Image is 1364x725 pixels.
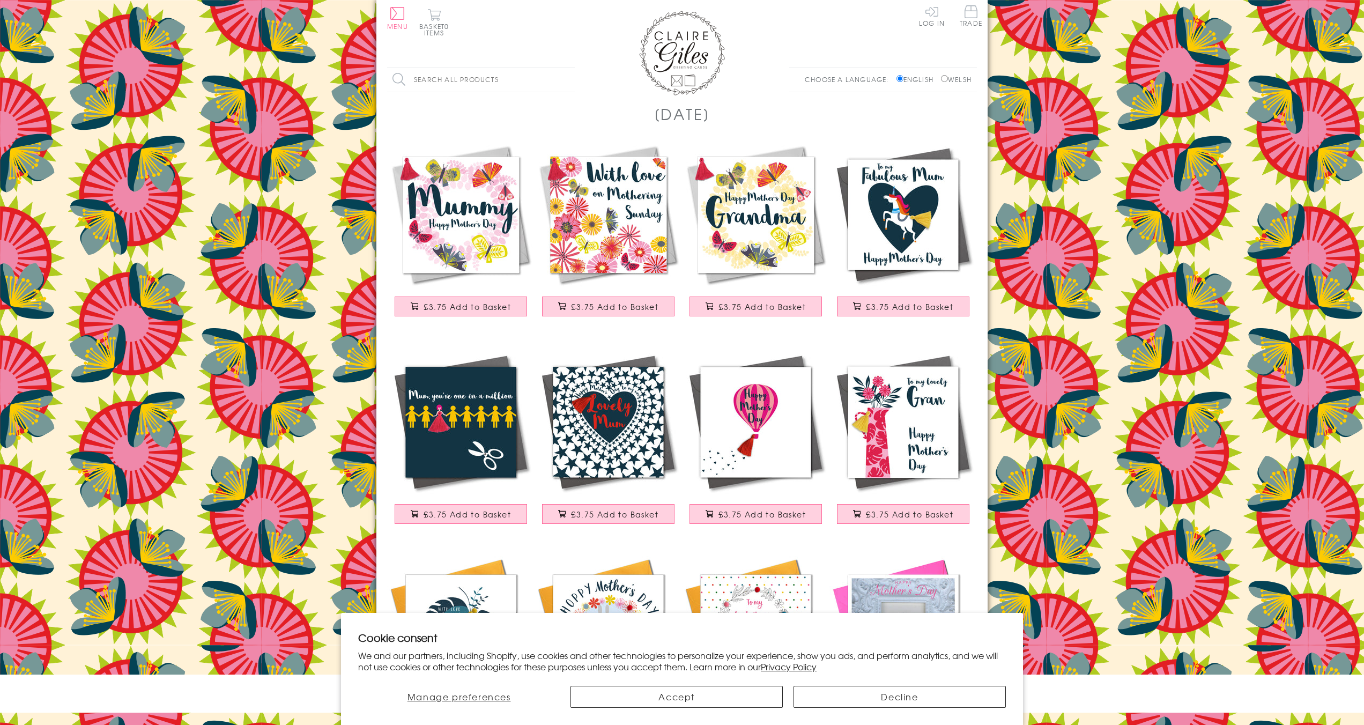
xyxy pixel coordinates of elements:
[424,509,511,520] span: £3.75 Add to Basket
[837,504,970,524] button: £3.75 Add to Basket
[387,556,535,704] img: Mother's Day Card, Tropical Leaves, Embellished with colourful pompoms
[896,75,939,84] label: English
[424,301,511,312] span: £3.75 Add to Basket
[570,686,783,708] button: Accept
[805,75,894,84] p: Choose a language:
[535,349,682,496] img: Mother's Day Card, Heart of Stars, Lovely Mum, Embellished with a tassel
[387,141,535,327] a: Mother's Day Card, Butterfly Wreath, Mummy, Embellished with a colourful tassel £3.75 Add to Basket
[718,509,806,520] span: £3.75 Add to Basket
[387,349,535,496] img: Mother's Day Card, Mum, 1 in a million, Embellished with a colourful tassel
[896,75,903,82] input: English
[682,349,829,496] img: Mother's Day Card, Hot air balloon, Embellished with a colourful tassel
[941,75,972,84] label: Welsh
[395,504,528,524] button: £3.75 Add to Basket
[395,297,528,316] button: £3.75 Add to Basket
[387,349,535,535] a: Mother's Day Card, Mum, 1 in a million, Embellished with a colourful tassel £3.75 Add to Basket
[682,141,829,327] a: Mother's Day Card, Butterfly Wreath, Grandma, Embellished with a tassel £3.75 Add to Basket
[358,630,1006,645] h2: Cookie consent
[682,349,829,535] a: Mother's Day Card, Hot air balloon, Embellished with a colourful tassel £3.75 Add to Basket
[682,141,829,288] img: Mother's Day Card, Butterfly Wreath, Grandma, Embellished with a tassel
[837,297,970,316] button: £3.75 Add to Basket
[690,504,822,524] button: £3.75 Add to Basket
[866,509,953,520] span: £3.75 Add to Basket
[542,504,675,524] button: £3.75 Add to Basket
[960,5,982,28] a: Trade
[654,103,710,125] h1: [DATE]
[829,141,977,327] a: Mother's Day Card, Unicorn, Fabulous Mum, Embellished with a colourful tassel £3.75 Add to Basket
[535,141,682,288] img: Mother's Day Card, Tumbling Flowers, Mothering Sunday, Embellished with a tassel
[571,301,658,312] span: £3.75 Add to Basket
[639,11,725,95] img: Claire Giles Greetings Cards
[866,301,953,312] span: £3.75 Add to Basket
[542,297,675,316] button: £3.75 Add to Basket
[829,349,977,535] a: Mother's Day Card, Flowers, Lovely Gran, Embellished with a colourful tassel £3.75 Add to Basket
[387,68,575,92] input: Search all products
[829,556,977,704] img: Mother's Day Card, Call for Love, Press for Champagne
[358,650,1006,672] p: We and our partners, including Shopify, use cookies and other technologies to personalize your ex...
[718,301,806,312] span: £3.75 Add to Basket
[919,5,945,26] a: Log In
[564,68,575,92] input: Search
[682,556,829,704] img: Mother's Day Card, Colour Dots, Lovely mum, Embellished with colourful pompoms
[960,5,982,26] span: Trade
[794,686,1006,708] button: Decline
[387,21,408,31] span: Menu
[387,7,408,29] button: Menu
[941,75,948,82] input: Welsh
[535,556,682,704] img: Mother's Day Card, Mummy Bunny, Boy Blue, Embellished with pompoms
[571,509,658,520] span: £3.75 Add to Basket
[761,660,817,673] a: Privacy Policy
[535,141,682,327] a: Mother's Day Card, Tumbling Flowers, Mothering Sunday, Embellished with a tassel £3.75 Add to Basket
[829,141,977,288] img: Mother's Day Card, Unicorn, Fabulous Mum, Embellished with a colourful tassel
[419,9,449,36] button: Basket0 items
[407,690,511,703] span: Manage preferences
[829,349,977,496] img: Mother's Day Card, Flowers, Lovely Gran, Embellished with a colourful tassel
[358,686,560,708] button: Manage preferences
[387,141,535,288] img: Mother's Day Card, Butterfly Wreath, Mummy, Embellished with a colourful tassel
[424,21,449,38] span: 0 items
[690,297,822,316] button: £3.75 Add to Basket
[535,349,682,535] a: Mother's Day Card, Heart of Stars, Lovely Mum, Embellished with a tassel £3.75 Add to Basket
